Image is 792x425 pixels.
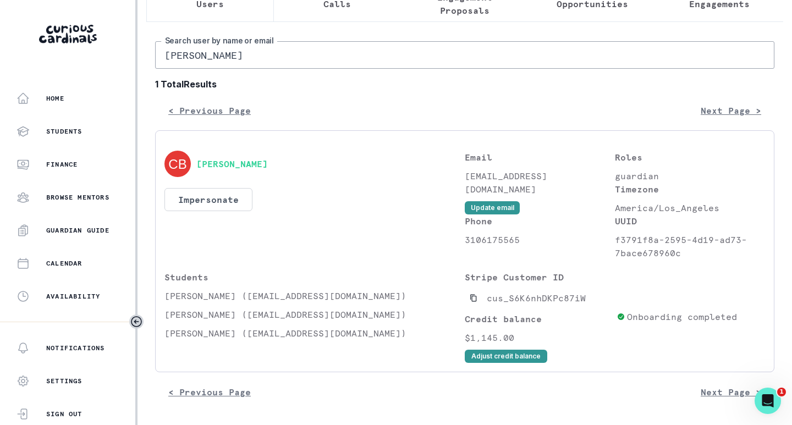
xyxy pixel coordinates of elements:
button: Impersonate [164,188,252,211]
button: < Previous Page [155,100,264,122]
p: guardian [615,169,765,183]
button: Next Page > [687,381,774,403]
button: [PERSON_NAME] [196,158,268,169]
p: Notifications [46,344,105,352]
p: [EMAIL_ADDRESS][DOMAIN_NAME] [465,169,615,196]
p: f3791f8a-2595-4d19-ad73-7bace678960c [615,233,765,260]
p: America/Los_Angeles [615,201,765,214]
button: Adjust credit balance [465,350,547,363]
p: Timezone [615,183,765,196]
p: Students [164,271,465,284]
p: Browse Mentors [46,193,109,202]
button: Next Page > [687,100,774,122]
p: $1,145.00 [465,331,612,344]
p: Home [46,94,64,103]
p: Credit balance [465,312,612,325]
p: Sign Out [46,410,82,418]
p: Guardian Guide [46,226,109,235]
button: < Previous Page [155,381,264,403]
p: Onboarding completed [627,310,737,323]
span: 1 [777,388,786,396]
p: [PERSON_NAME] ([EMAIL_ADDRESS][DOMAIN_NAME]) [164,327,465,340]
p: Stripe Customer ID [465,271,612,284]
p: Phone [465,214,615,228]
p: cus_S6K6nhDKPc87iW [487,291,586,305]
p: Finance [46,160,78,169]
p: UUID [615,214,765,228]
p: Calendar [46,259,82,268]
p: Students [46,127,82,136]
button: Copied to clipboard [465,289,482,307]
p: Settings [46,377,82,385]
img: svg [164,151,191,177]
b: 1 Total Results [155,78,774,91]
p: 3106175565 [465,233,615,246]
img: Curious Cardinals Logo [39,25,97,43]
p: Roles [615,151,765,164]
button: Update email [465,201,520,214]
p: Email [465,151,615,164]
p: Availability [46,292,100,301]
button: Toggle sidebar [129,314,144,329]
p: [PERSON_NAME] ([EMAIL_ADDRESS][DOMAIN_NAME]) [164,289,465,302]
iframe: Intercom live chat [755,388,781,414]
p: [PERSON_NAME] ([EMAIL_ADDRESS][DOMAIN_NAME]) [164,308,465,321]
